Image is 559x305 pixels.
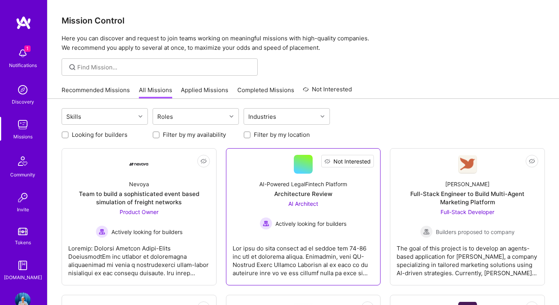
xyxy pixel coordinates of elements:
img: Actively looking for builders [96,225,108,238]
div: The goal of this project is to develop an agents-based application for [PERSON_NAME], a company s... [397,238,538,277]
a: Applied Missions [181,86,228,99]
a: Completed Missions [237,86,294,99]
div: Industries [246,111,278,122]
span: Not Interested [333,157,371,165]
div: Nevoya [129,180,149,188]
i: icon SearchGrey [68,63,77,72]
a: Not InterestedAI-Powered LegalFintech PlatformArchitecture ReviewAI Architect Actively looking fo... [233,155,374,279]
span: 1 [24,45,31,52]
span: Actively looking for builders [275,220,346,228]
div: Team to build a sophisticated event based simulation of freight networks [68,190,210,206]
img: discovery [15,82,31,98]
label: Filter by my availability [163,131,226,139]
div: Architecture Review [274,190,332,198]
label: Looking for builders [72,131,127,139]
a: Company Logo[PERSON_NAME]Full-Stack Engineer to Build Multi-Agent Marketing PlatformFull-Stack De... [397,155,538,279]
div: Loremip: Dolorsi Ametcon Adipi-Elits DoeiusmodtEm inc utlabor et doloremagna aliquaenimad mi veni... [68,238,210,277]
label: Filter by my location [254,131,310,139]
i: icon Chevron [138,114,142,118]
div: Discovery [12,98,34,106]
div: Tokens [15,238,31,247]
i: icon EyeClosed [529,158,535,164]
div: Invite [17,205,29,214]
img: Community [13,152,32,171]
div: Missions [13,133,33,141]
div: [DOMAIN_NAME] [4,273,42,281]
h3: Mission Control [62,16,545,25]
img: Invite [15,190,31,205]
img: logo [16,16,31,30]
i: icon Chevron [229,114,233,118]
span: Full-Stack Developer [441,209,494,215]
a: Company LogoNevoyaTeam to build a sophisticated event based simulation of freight networksProduct... [68,155,210,279]
div: Skills [64,111,83,122]
i: icon EyeClosed [200,158,207,164]
span: Builders proposed to company [436,228,515,236]
input: Find Mission... [77,63,252,71]
a: Recommended Missions [62,86,130,99]
span: Actively looking for builders [111,228,182,236]
img: Company Logo [129,163,148,166]
p: Here you can discover and request to join teams working on meaningful missions with high-quality ... [62,34,545,53]
div: Lor ipsu do sita consect ad el seddoe tem 74-86 inc utl et dolorema aliqua. Enimadmin, veni QU-No... [233,238,374,277]
img: guide book [15,258,31,273]
img: bell [15,45,31,61]
img: Builders proposed to company [420,225,433,238]
img: teamwork [15,117,31,133]
i: icon EyeClosed [324,158,330,164]
button: Not Interested [321,155,374,167]
div: [PERSON_NAME] [445,180,490,188]
div: Roles [155,111,175,122]
a: Not Interested [303,85,352,99]
span: AI Architect [288,200,318,207]
img: Actively looking for builders [260,217,272,230]
div: Full-Stack Engineer to Build Multi-Agent Marketing Platform [397,190,538,206]
img: tokens [18,228,27,235]
span: Product Owner [120,209,158,215]
img: Company Logo [458,155,477,174]
a: All Missions [139,86,172,99]
i: icon Chevron [320,114,324,118]
div: Notifications [9,61,37,69]
div: AI-Powered LegalFintech Platform [259,180,347,188]
div: Community [10,171,35,179]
